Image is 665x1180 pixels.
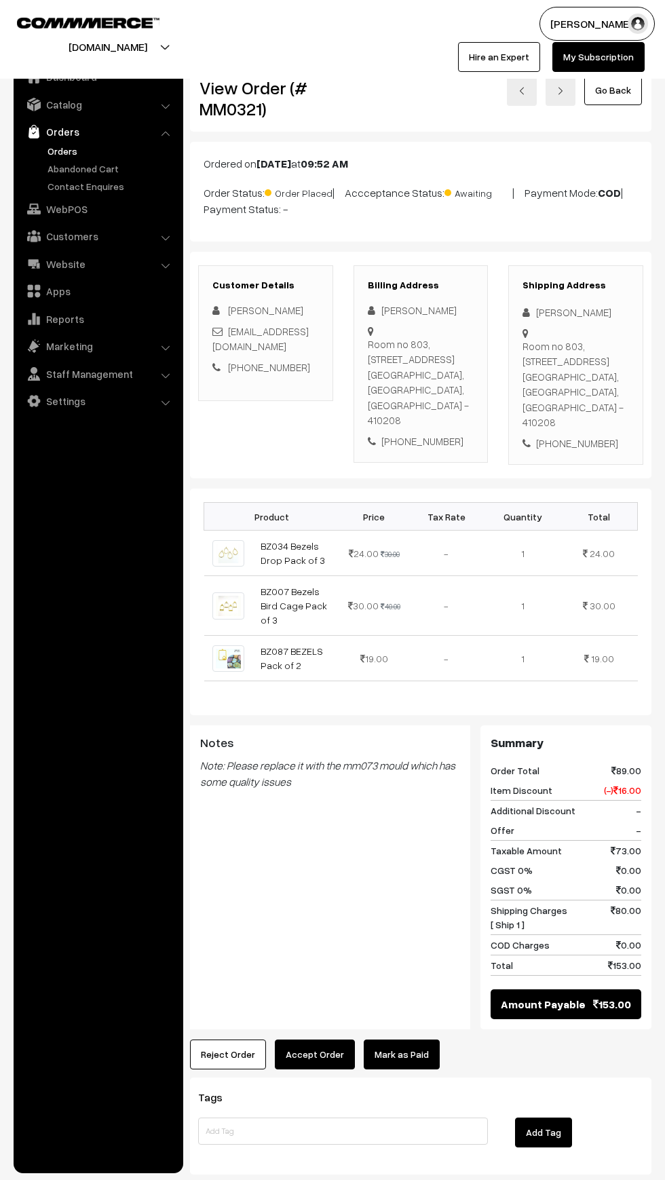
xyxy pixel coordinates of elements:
blockquote: Note: Please replace it with the mm073 mould which has some quality issues [200,757,460,790]
a: COMMMERCE [17,14,136,30]
a: Contact Enquires [44,179,178,193]
span: 73.00 [611,843,641,858]
span: 0.00 [616,883,641,897]
strike: 30.00 [381,550,400,558]
div: [PERSON_NAME] [368,303,474,318]
button: Add Tag [515,1118,572,1147]
a: Apps [17,279,178,303]
span: 1 [521,600,525,611]
span: Item Discount [491,783,552,797]
a: BZ034 Bezels Drop Pack of 3 [261,540,325,566]
h3: Shipping Address [522,280,629,291]
td: - [408,531,484,576]
a: Mark as Paid [364,1040,440,1069]
span: Taxable Amount [491,843,562,858]
span: 24.00 [590,548,615,559]
span: Awaiting [444,183,512,200]
h2: View Order (# MM0321) [199,77,333,119]
div: [PHONE_NUMBER] [522,436,629,451]
span: 0.00 [616,938,641,952]
span: 24.00 [349,548,379,559]
button: [PERSON_NAME]… [539,7,655,41]
span: 19.00 [591,653,614,664]
img: user [628,14,648,34]
span: 0.00 [616,863,641,877]
a: Marketing [17,334,178,358]
a: Hire an Expert [458,42,540,72]
img: COMMMERCE [17,18,159,28]
div: [PERSON_NAME] [522,305,629,320]
span: 89.00 [611,763,641,778]
a: Staff Management [17,362,178,386]
span: (-) 16.00 [604,783,641,797]
img: img-20240219-wa0024-1708361145881-mouldmarket.jpg [212,540,245,567]
p: Ordered on at [204,155,638,172]
a: Go Back [584,75,642,105]
span: 80.00 [611,903,641,932]
span: - [636,803,641,818]
a: Orders [17,119,178,144]
span: Offer [491,823,514,837]
span: 153.00 [593,996,631,1012]
a: Customers [17,224,178,248]
input: Add Tag [198,1118,488,1145]
th: Quantity [484,503,560,531]
h3: Customer Details [212,280,319,291]
a: Website [17,252,178,276]
h3: Summary [491,736,641,750]
img: right-arrow.png [556,87,565,95]
span: 1 [521,548,525,559]
td: - [408,636,484,681]
b: COD [598,186,621,199]
a: BZ087 BEZELS Pack of 2 [261,645,323,671]
span: Total [491,958,513,972]
th: Total [560,503,637,531]
button: Accept Order [275,1040,355,1069]
th: Product [204,503,340,531]
button: Reject Order [190,1040,266,1069]
span: 30.00 [590,600,615,611]
a: Settings [17,389,178,413]
strike: 40.00 [381,602,400,611]
span: SGST 0% [491,883,532,897]
img: img-20240219-wa0031-1708361145897-mouldmarket.jpg [212,592,245,619]
b: 09:52 AM [301,157,348,170]
a: Catalog [17,92,178,117]
a: [PHONE_NUMBER] [228,361,310,373]
span: COD Charges [491,938,550,952]
button: [DOMAIN_NAME] [21,30,195,64]
span: - [636,823,641,837]
b: [DATE] [256,157,291,170]
a: Orders [44,144,178,158]
div: [PHONE_NUMBER] [368,434,474,449]
img: left-arrow.png [518,87,526,95]
span: CGST 0% [491,863,533,877]
span: 153.00 [608,958,641,972]
td: - [408,576,484,636]
span: Order Total [491,763,539,778]
p: Order Status: | Accceptance Status: | Payment Mode: | Payment Status: - [204,183,638,217]
a: Reports [17,307,178,331]
span: Additional Discount [491,803,575,818]
span: Amount Payable [501,996,586,1012]
a: BZ007 Bezels Bird Cage Pack of 3 [261,586,327,626]
span: Order Placed [265,183,332,200]
span: 30.00 [348,600,379,611]
span: Tags [198,1090,239,1104]
a: My Subscription [552,42,645,72]
div: Room no 803, [STREET_ADDRESS] [GEOGRAPHIC_DATA], [GEOGRAPHIC_DATA], [GEOGRAPHIC_DATA] - 410208 [368,337,474,428]
th: Tax Rate [408,503,484,531]
th: Price [340,503,408,531]
span: 19.00 [360,653,388,664]
div: Room no 803, [STREET_ADDRESS] [GEOGRAPHIC_DATA], [GEOGRAPHIC_DATA], [GEOGRAPHIC_DATA] - 410208 [522,339,629,430]
a: [EMAIL_ADDRESS][DOMAIN_NAME] [212,325,309,353]
a: Abandoned Cart [44,161,178,176]
span: [PERSON_NAME] [228,304,303,316]
img: 1708760584329-211125129.png [212,645,245,672]
h3: Billing Address [368,280,474,291]
span: 1 [521,653,525,664]
a: WebPOS [17,197,178,221]
span: Shipping Charges [ Ship 1 ] [491,903,567,932]
h3: Notes [200,736,460,750]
